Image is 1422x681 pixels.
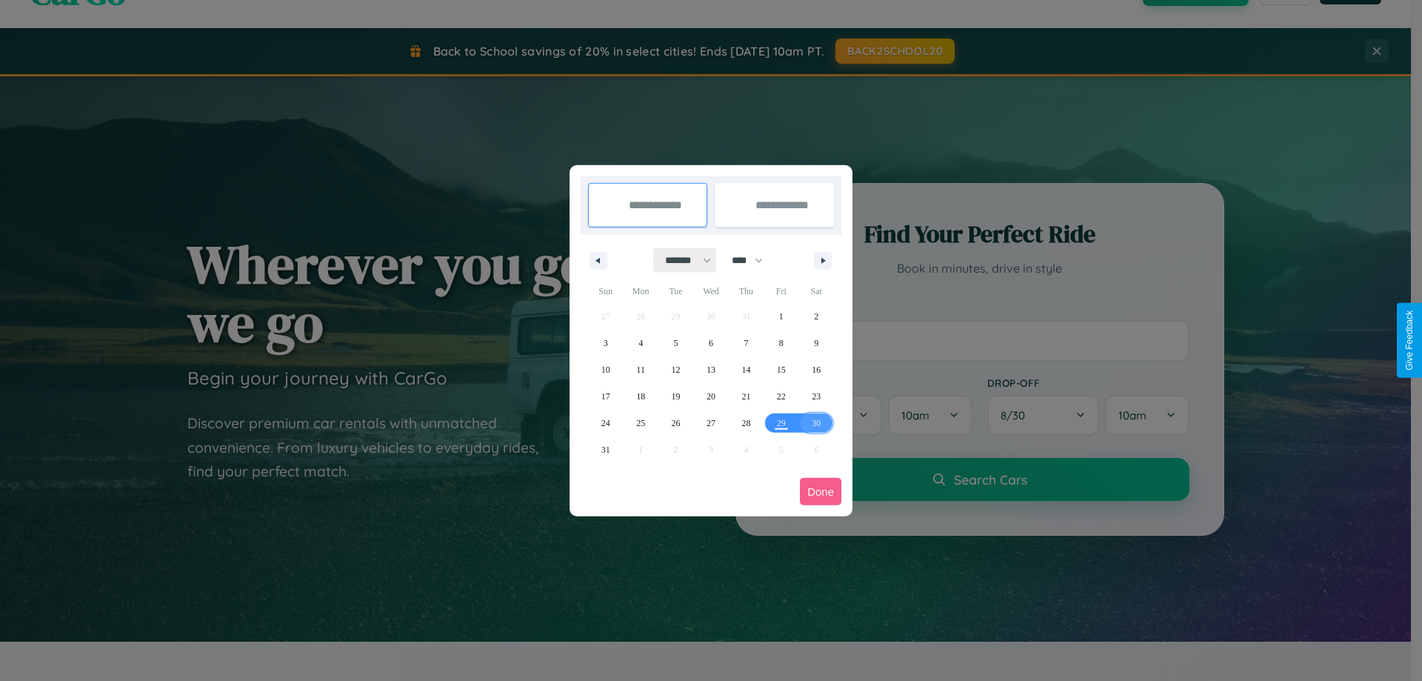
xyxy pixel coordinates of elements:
[777,356,786,383] span: 15
[601,436,610,463] span: 31
[729,279,764,303] span: Thu
[658,410,693,436] button: 26
[799,279,834,303] span: Sat
[636,410,645,436] span: 25
[800,478,841,505] button: Done
[693,383,728,410] button: 20
[1404,310,1415,371] div: Give Feedback
[812,410,821,436] span: 30
[674,330,678,356] span: 5
[812,383,821,410] span: 23
[658,279,693,303] span: Tue
[658,383,693,410] button: 19
[623,279,658,303] span: Mon
[779,303,784,330] span: 1
[588,356,623,383] button: 10
[764,356,798,383] button: 15
[799,356,834,383] button: 16
[764,303,798,330] button: 1
[709,330,713,356] span: 6
[588,410,623,436] button: 24
[799,383,834,410] button: 23
[693,279,728,303] span: Wed
[604,330,608,356] span: 3
[729,383,764,410] button: 21
[764,410,798,436] button: 29
[741,383,750,410] span: 21
[729,356,764,383] button: 14
[729,330,764,356] button: 7
[693,330,728,356] button: 6
[636,356,645,383] span: 11
[672,410,681,436] span: 26
[814,303,818,330] span: 2
[777,383,786,410] span: 22
[812,356,821,383] span: 16
[779,330,784,356] span: 8
[764,279,798,303] span: Fri
[764,330,798,356] button: 8
[707,410,715,436] span: 27
[693,356,728,383] button: 13
[741,356,750,383] span: 14
[588,436,623,463] button: 31
[799,410,834,436] button: 30
[623,410,658,436] button: 25
[658,330,693,356] button: 5
[799,303,834,330] button: 2
[638,330,643,356] span: 4
[601,383,610,410] span: 17
[588,383,623,410] button: 17
[693,410,728,436] button: 27
[814,330,818,356] span: 9
[799,330,834,356] button: 9
[601,410,610,436] span: 24
[588,279,623,303] span: Sun
[636,383,645,410] span: 18
[601,356,610,383] span: 10
[672,383,681,410] span: 19
[658,356,693,383] button: 12
[623,356,658,383] button: 11
[764,383,798,410] button: 22
[707,356,715,383] span: 13
[623,383,658,410] button: 18
[741,410,750,436] span: 28
[744,330,748,356] span: 7
[729,410,764,436] button: 28
[707,383,715,410] span: 20
[777,410,786,436] span: 29
[623,330,658,356] button: 4
[672,356,681,383] span: 12
[588,330,623,356] button: 3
